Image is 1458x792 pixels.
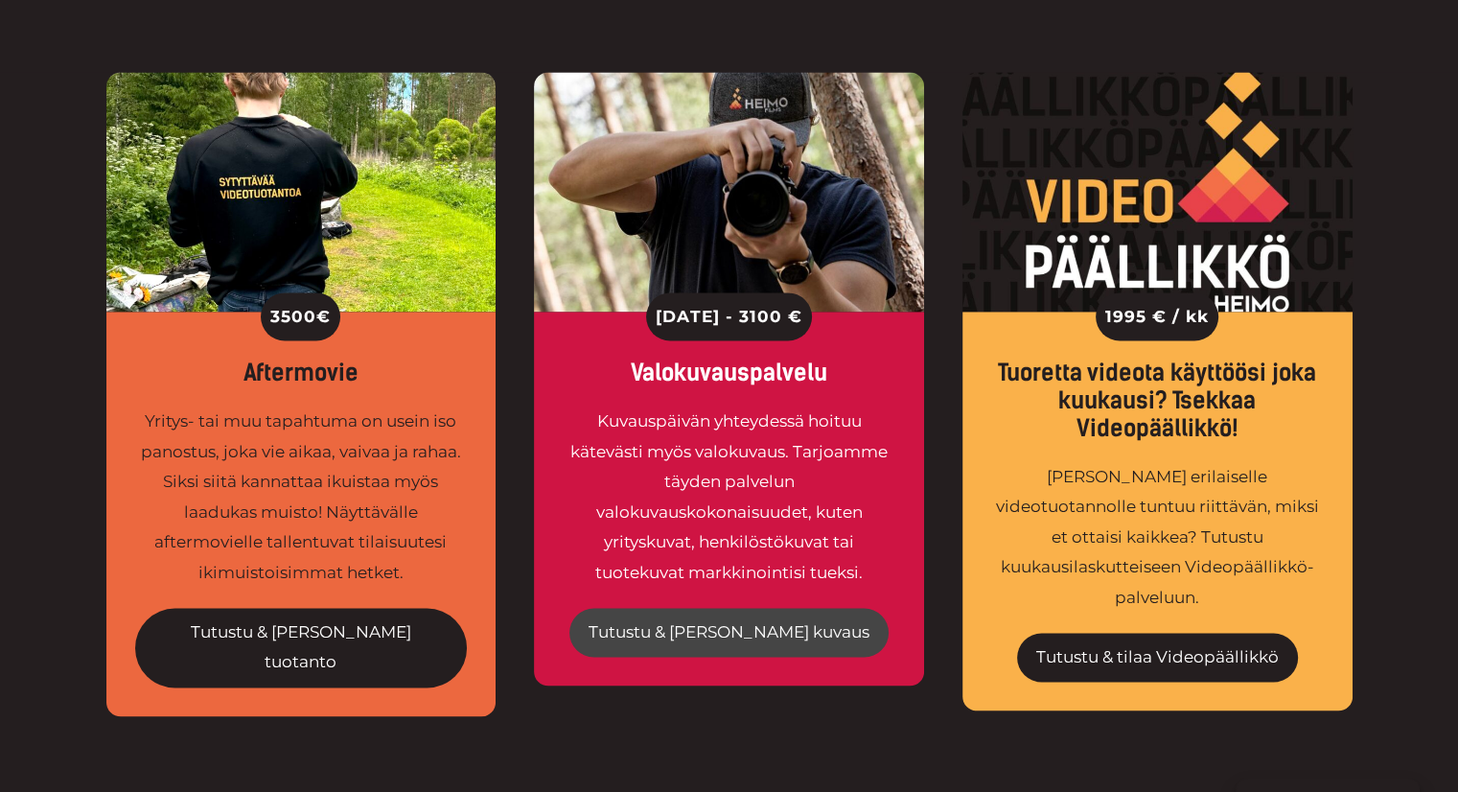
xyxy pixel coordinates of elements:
[135,608,468,687] a: Tutustu & [PERSON_NAME] tuotanto
[991,462,1324,614] div: [PERSON_NAME] erilaiselle videotuotannolle tuntuu riittävän, miksi et ottaisi kaikkea? Tutustu ku...
[962,72,1353,312] img: Videopäällikkö tuo videotuotannon ammattilaisen markkinointitiimiisi.
[563,407,895,588] div: Kuvauspäivän yhteydessä hoituu kätevästi myös valokuvaus. Tarjoamme täyden palvelun valokuvauskok...
[261,292,340,340] div: 3500
[106,72,497,312] img: Videopäällikkö kameran kanssa kuvaushommissa luonnossa.
[1096,292,1218,340] div: 1995 € / kk
[1017,633,1298,683] a: Tutustu & tilaa Videopäällikkö
[135,407,468,588] div: Yritys- tai muu tapahtuma on usein iso panostus, joka vie aikaa, vaivaa ja rahaa. Siksi siitä kan...
[569,608,889,658] a: Tutustu & [PERSON_NAME] kuvaus
[534,72,924,312] img: valokuvaus yrityksille tukee videotuotantoa
[991,360,1324,442] div: Tuoretta videota käyttöösi joka kuukausi? Tsekkaa Videopäällikkö!
[316,302,331,333] span: €
[563,360,895,387] div: Valokuvauspalvelu
[135,360,468,387] div: Aftermovie
[646,292,812,340] div: [DATE] - 3100 €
